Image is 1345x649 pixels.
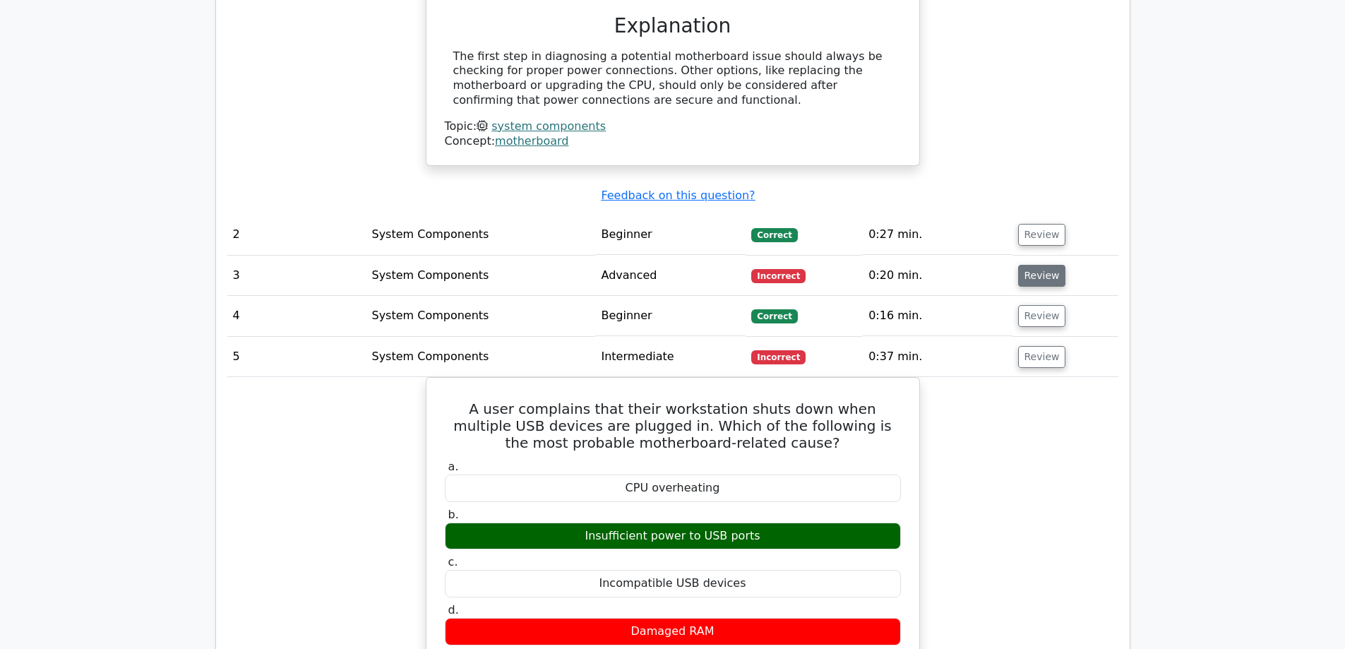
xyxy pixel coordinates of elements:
td: 5 [227,337,366,377]
td: 0:16 min. [863,296,1012,336]
td: Intermediate [595,337,746,377]
td: Beginner [595,215,746,255]
h5: A user complains that their workstation shuts down when multiple USB devices are plugged in. Whic... [443,400,902,451]
span: b. [448,508,459,521]
button: Review [1018,224,1066,246]
div: Concept: [445,134,901,149]
a: Feedback on this question? [601,189,755,202]
td: System Components [366,215,595,255]
td: 0:20 min. [863,256,1012,296]
td: Beginner [595,296,746,336]
span: a. [448,460,459,473]
td: 0:27 min. [863,215,1012,255]
span: d. [448,603,459,617]
td: System Components [366,256,595,296]
td: 2 [227,215,366,255]
a: system components [491,119,606,133]
div: Insufficient power to USB ports [445,523,901,550]
button: Review [1018,265,1066,287]
span: Incorrect [751,350,806,364]
div: Incompatible USB devices [445,570,901,597]
td: Advanced [595,256,746,296]
td: 4 [227,296,366,336]
span: Correct [751,228,797,242]
div: The first step in diagnosing a potential motherboard issue should always be checking for proper p... [453,49,892,108]
span: Incorrect [751,269,806,283]
td: 3 [227,256,366,296]
a: motherboard [495,134,568,148]
div: Topic: [445,119,901,134]
div: Damaged RAM [445,618,901,645]
span: Correct [751,309,797,323]
h3: Explanation [453,14,892,38]
div: CPU overheating [445,475,901,502]
span: c. [448,555,458,568]
button: Review [1018,346,1066,368]
td: 0:37 min. [863,337,1012,377]
td: System Components [366,337,595,377]
button: Review [1018,305,1066,327]
td: System Components [366,296,595,336]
